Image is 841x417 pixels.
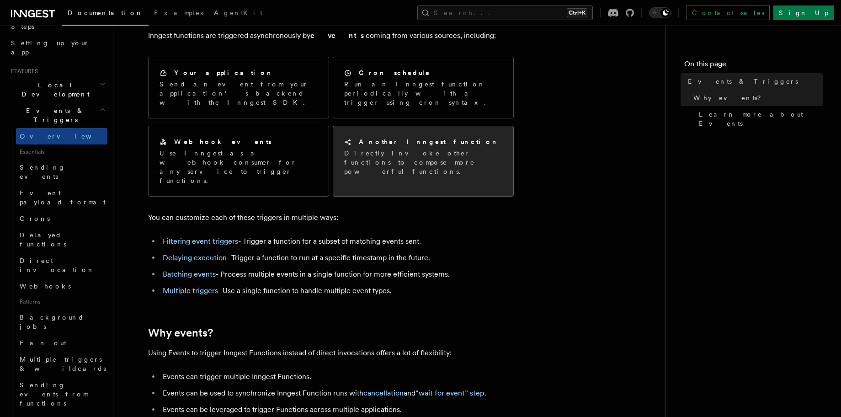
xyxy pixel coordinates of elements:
a: Multiple triggers & wildcards [16,351,107,377]
a: Another Inngest functionDirectly invoke other functions to compose more powerful functions. [333,126,514,197]
kbd: Ctrl+K [567,8,587,17]
p: Using Events to trigger Inngest Functions instead of direct invocations offers a lot of flexibility: [148,347,514,359]
li: Events can be leveraged to trigger Functions across multiple applications. [160,403,514,416]
span: Documentation [68,9,143,16]
p: Directly invoke other functions to compose more powerful functions. [344,149,502,176]
h4: On this page [684,59,823,73]
span: Delayed functions [20,231,66,248]
p: Inngest functions are triggered asynchronously by coming from various sources, including: [148,29,514,42]
span: Learn more about Events [699,110,823,128]
a: Event payload format [16,185,107,210]
a: AgentKit [208,3,268,25]
a: Events & Triggers [684,73,823,90]
h2: Webhook events [174,137,271,146]
a: Contact sales [686,5,770,20]
span: Fan out [20,339,66,347]
p: Use Inngest as a webhook consumer for any service to trigger functions. [160,149,318,185]
button: Toggle dark mode [649,7,671,18]
span: Essentials [16,144,107,159]
span: Features [7,68,38,75]
h2: Your application [174,68,273,77]
li: Events can be used to synchronize Inngest Function runs with and . [160,387,514,400]
li: - Process multiple events in a single function for more efficient systems. [160,268,514,281]
h2: Another Inngest function [359,137,499,146]
span: Sending events from functions [20,381,88,407]
span: Multiple triggers & wildcards [20,356,106,372]
span: Events & Triggers [7,106,100,124]
a: Learn more about Events [695,106,823,132]
a: Fan out [16,335,107,351]
a: Crons [16,210,107,227]
button: Search...Ctrl+K [417,5,593,20]
span: Overview [20,133,114,140]
a: Setting up your app [7,35,107,60]
li: - Trigger a function for a subset of matching events sent. [160,235,514,248]
span: Local Development [7,80,100,99]
a: Webhooks [16,278,107,294]
a: Sending events [16,159,107,185]
p: Run an Inngest function periodically with a trigger using cron syntax. [344,80,502,107]
span: Events & Triggers [688,77,798,86]
h2: Cron schedule [359,68,431,77]
strong: events [310,31,366,40]
a: Direct invocation [16,252,107,278]
span: Setting up your app [11,39,90,56]
span: Examples [154,9,203,16]
a: Sending events from functions [16,377,107,412]
span: Sending events [20,164,65,180]
a: Your applicationSend an event from your application’s backend with the Inngest SDK. [148,57,329,118]
li: Events can trigger multiple Inngest Functions. [160,370,514,383]
span: Why events? [693,93,767,102]
p: Send an event from your application’s backend with the Inngest SDK. [160,80,318,107]
a: Background jobs [16,309,107,335]
a: Why events? [148,326,213,339]
p: You can customize each of these triggers in multiple ways: [148,211,514,224]
li: - Trigger a function to run at a specific timestamp in the future. [160,251,514,264]
a: “wait for event” step [415,389,484,397]
a: Sign Up [773,5,834,20]
span: Patterns [16,294,107,309]
a: Examples [149,3,208,25]
a: Multiple triggers [163,286,218,295]
a: cancellation [363,389,404,397]
span: Background jobs [20,314,84,330]
a: Delaying execution [163,253,227,262]
span: AgentKit [214,9,262,16]
a: Documentation [62,3,149,26]
a: Overview [16,128,107,144]
span: Webhooks [20,283,71,290]
button: Events & Triggers [7,102,107,128]
a: Batching events [163,270,216,278]
span: Event payload format [20,189,106,206]
a: Webhook eventsUse Inngest as a webhook consumer for any service to trigger functions. [148,126,329,197]
a: Cron scheduleRun an Inngest function periodically with a trigger using cron syntax. [333,57,514,118]
a: Delayed functions [16,227,107,252]
span: Crons [20,215,50,222]
a: Filtering event triggers [163,237,238,246]
button: Local Development [7,77,107,102]
span: Direct invocation [20,257,95,273]
a: Why events? [690,90,823,106]
li: - Use a single function to handle multiple event types. [160,284,514,297]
